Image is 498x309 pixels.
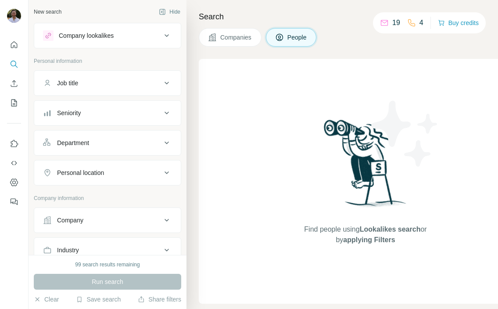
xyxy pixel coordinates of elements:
[75,261,140,269] div: 99 search results remaining
[199,11,487,23] h4: Search
[7,155,21,171] button: Use Surfe API
[34,8,61,16] div: New search
[392,18,400,28] p: 19
[419,18,423,28] p: 4
[7,95,21,111] button: My lists
[34,102,181,124] button: Seniority
[7,56,21,72] button: Search
[57,246,79,254] div: Industry
[34,194,181,202] p: Company information
[7,37,21,53] button: Quick start
[287,33,308,42] span: People
[57,138,89,147] div: Department
[220,33,252,42] span: Companies
[34,240,181,261] button: Industry
[57,216,83,225] div: Company
[7,9,21,23] img: Avatar
[138,295,181,304] button: Share filters
[7,76,21,91] button: Enrich CSV
[34,25,181,46] button: Company lookalikes
[59,31,114,40] div: Company lookalikes
[76,295,121,304] button: Save search
[7,174,21,190] button: Dashboard
[34,132,181,153] button: Department
[343,236,395,244] span: applying Filters
[57,168,104,177] div: Personal location
[360,225,421,233] span: Lookalikes search
[34,73,181,94] button: Job title
[34,295,59,304] button: Clear
[57,79,78,87] div: Job title
[153,5,186,18] button: Hide
[34,210,181,231] button: Company
[7,194,21,210] button: Feedback
[34,57,181,65] p: Personal information
[295,224,436,245] span: Find people using or by
[34,162,181,183] button: Personal location
[7,136,21,152] button: Use Surfe on LinkedIn
[438,17,479,29] button: Buy credits
[57,109,81,117] div: Seniority
[365,94,444,173] img: Surfe Illustration - Stars
[320,117,411,215] img: Surfe Illustration - Woman searching with binoculars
